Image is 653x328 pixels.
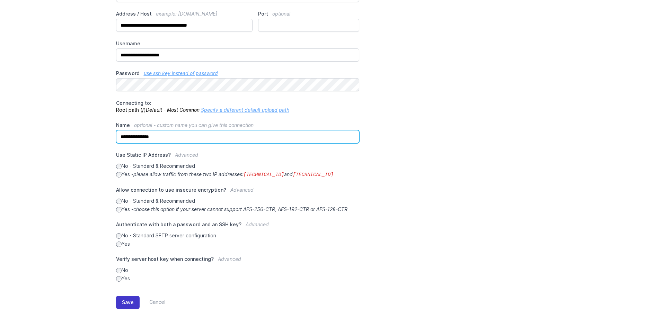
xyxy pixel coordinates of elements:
[133,206,347,212] i: choose this option if your server cannot support AES-256-CTR, AES-192-CTR or AES-128-CTR
[116,221,360,232] label: Authenticate with both a password and an SSH key?
[116,296,140,309] button: Save
[618,293,645,320] iframe: Drift Widget Chat Controller
[116,276,122,282] input: Yes
[144,70,218,76] a: use ssh key instead of password
[116,70,360,77] label: Password
[175,152,198,158] span: Advanced
[140,296,166,309] a: Cancel
[116,171,360,178] label: Yes -
[244,172,284,177] code: [TECHNICAL_ID]
[116,256,360,267] label: Verify server host key when connecting?
[156,11,217,17] span: example: [DOMAIN_NAME]
[116,186,360,198] label: Allow connection to use insecure encryption?
[146,107,200,113] i: Default - Most Common
[133,171,334,177] i: please allow traffic from these two IP addresses: and
[218,256,241,262] span: Advanced
[293,172,334,177] code: [TECHNICAL_ID]
[134,122,254,128] span: optional - custom name you can give this connection
[116,10,253,17] label: Address / Host
[116,198,360,204] label: No - Standard & Recommended
[230,187,254,193] span: Advanced
[116,199,122,204] input: No - Standard & Recommended
[116,267,360,274] label: No
[272,11,290,17] span: optional
[116,268,122,273] input: No
[116,100,151,106] span: Connecting to:
[116,275,360,282] label: Yes
[116,164,122,169] input: No - Standard & Recommended
[116,207,122,212] input: Yes -choose this option if your server cannot support AES-256-CTR, AES-192-CTR or AES-128-CTR
[116,40,360,47] label: Username
[116,240,360,247] label: Yes
[246,221,269,227] span: Advanced
[116,100,360,113] p: Root path (/)
[116,206,360,213] label: Yes -
[116,242,122,247] input: Yes
[201,107,289,113] a: Specify a different default upload path
[116,233,122,239] input: No - Standard SFTP server configuration
[258,10,359,17] label: Port
[116,232,360,239] label: No - Standard SFTP server configuration
[116,172,122,177] input: Yes -please allow traffic from these two IP addresses:[TECHNICAL_ID]and[TECHNICAL_ID]
[116,152,360,163] label: Use Static IP Address?
[116,122,360,129] label: Name
[116,163,360,170] label: No - Standard & Recommended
